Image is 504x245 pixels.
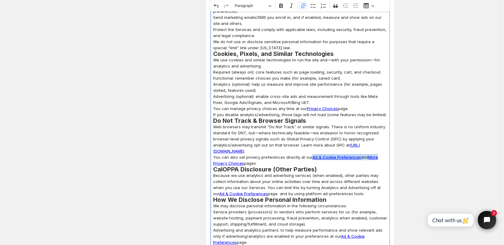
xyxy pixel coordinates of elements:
[213,154,387,166] p: You can also set privacy preferences directly at our and pages.
[213,51,387,57] h2: Cookies, Pixels, and Similar Technologies
[421,206,501,234] iframe: Tidio Chat
[213,118,387,124] h2: Do Not Track & Browser Signals
[235,2,266,9] span: Paragraph
[213,14,387,26] p: Send marketing emails/SMS you enroll in, and if enabled, measure and show ads on our site and oth...
[213,75,387,81] p: Functional: remember choices you make (for example, saved cart).
[213,93,387,105] p: Advertising (optional): enable cross-site ads and measurement through tools like Meta Pixel, Goog...
[213,172,387,197] p: Because we use analytics and advertising services (when enabled), other parties may collect infor...
[213,69,387,75] p: Required (always on): core features such as page loading, security, cart, and checkout.
[219,191,268,196] a: Ad & Cookie Preferences
[213,209,387,227] p: Service providers (processors): to vendors who perform services for us (for example, website host...
[232,1,274,11] button: Paragraph, Heading
[213,81,387,93] p: Analytics (optional): help us measure and improve site performance (for example, pages visited, f...
[213,57,387,69] p: We use cookies and similar technologies to run the site and—with your permission—for analytics an...
[213,105,387,118] p: You can manage privacy choices any time at our page. If you disable analytics/advertising, those ...
[213,124,387,154] p: Web browsers may transmit “Do Not Track” or similar signals. There is no uniform industry standar...
[213,26,387,39] p: Protect the Services and comply with applicable laws, including security, fraud prevention, and l...
[312,155,361,160] a: Ad & Cookie Preferences
[213,203,387,209] p: We may disclose personal information in the following circumstances:
[307,106,338,111] a: Privacy Choices
[213,197,387,203] h2: How We Disclose Personal Information
[213,166,387,172] h2: CalOPPA Disclosure (Other Parties)
[213,39,387,51] p: We do not use or disclose sensitive personal information for purposes that require a special “lim...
